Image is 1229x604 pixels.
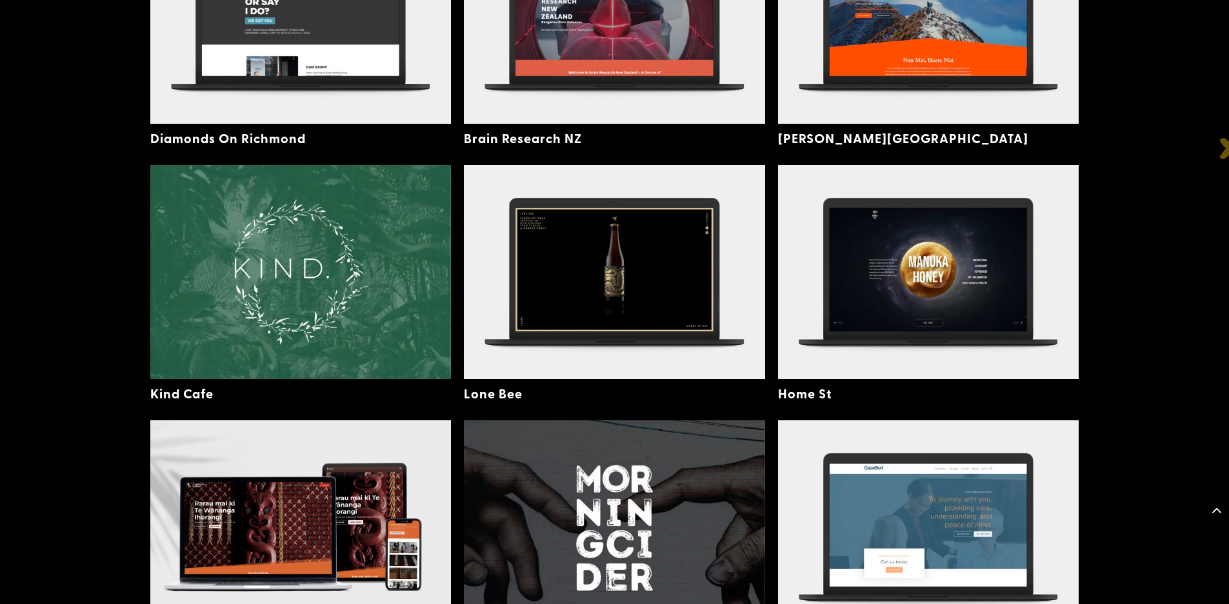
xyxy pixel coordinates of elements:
[150,129,306,147] a: Diamonds On Richmond
[464,129,582,147] a: Brain Research NZ
[778,384,832,402] a: Home St
[150,384,214,402] a: Kind Cafe
[778,165,1079,379] img: Home St
[464,165,765,379] img: Lone Bee
[150,165,452,379] img: Kind Cafe
[778,129,1028,147] a: [PERSON_NAME][GEOGRAPHIC_DATA]
[464,384,523,402] a: Lone Bee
